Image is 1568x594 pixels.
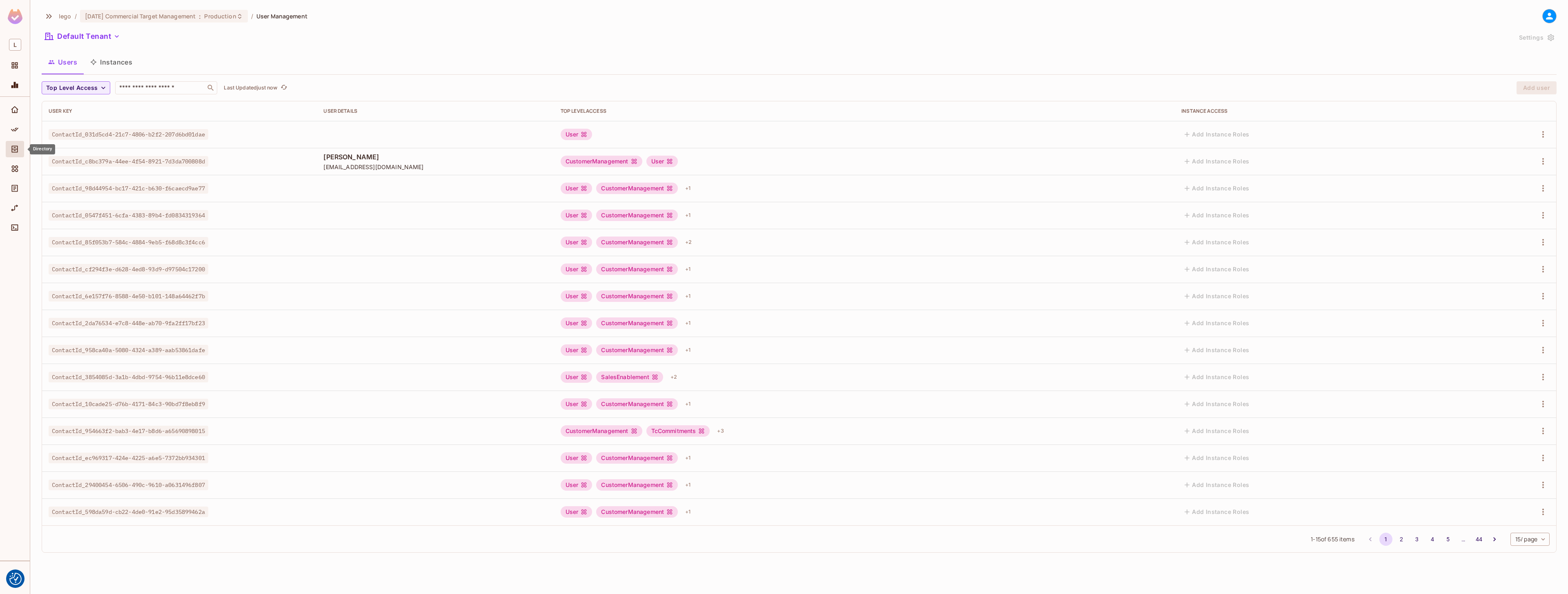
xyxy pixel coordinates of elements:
[646,425,710,437] div: TcCommitments
[6,77,24,93] div: Monitoring
[596,290,678,302] div: CustomerManagement
[204,12,236,20] span: Production
[6,219,24,236] div: Connect
[1379,533,1392,546] button: page 1
[6,141,24,157] div: Directory
[85,12,196,20] span: [DATE] Commercial Target Management
[1181,344,1252,357] button: Add Instance Roles
[1517,81,1557,94] button: Add user
[49,237,208,248] span: ContactId_85f053b7-584c-4884-9eb5-f68d8c3f4cc6
[596,452,678,464] div: CustomerManagement
[1181,451,1252,464] button: Add Instance Roles
[1510,533,1550,546] div: 15 / page
[49,372,208,382] span: ContactId_3854085d-3a1b-4dbd-9754-96b11e8dce60
[6,36,24,54] div: Workspace: lego
[682,505,694,518] div: + 1
[1181,424,1252,438] button: Add Instance Roles
[596,210,678,221] div: CustomerManagement
[1181,209,1252,222] button: Add Instance Roles
[198,13,201,20] span: :
[49,507,208,517] span: ContactId_598da59d-cb22-4de0-91e2-95d35899462a
[49,291,208,301] span: ContactId_6e157f76-8588-4e50-b101-148a64462f7b
[667,371,680,384] div: + 2
[42,52,84,72] button: Users
[682,397,694,411] div: + 1
[1181,478,1252,491] button: Add Instance Roles
[49,318,208,328] span: ContactId_2da76534-e7c8-448e-ab70-9fa2ff17bf23
[6,180,24,197] div: Audit Log
[682,344,694,357] div: + 1
[682,236,695,249] div: + 2
[1181,397,1252,411] button: Add Instance Roles
[561,290,592,302] div: User
[30,144,55,154] div: Directory
[256,12,307,20] span: User Management
[323,152,547,161] span: [PERSON_NAME]
[49,426,208,436] span: ContactId_954663f2-bab3-4e17-b8d6-a65690898015
[1181,290,1252,303] button: Add Instance Roles
[596,344,678,356] div: CustomerManagement
[596,371,663,383] div: SalesEnablement
[561,108,1168,114] div: Top Level Access
[596,398,678,410] div: CustomerManagement
[6,568,24,584] div: Help & Updates
[561,156,642,167] div: CustomerManagement
[1441,533,1454,546] button: Go to page 5
[49,183,208,194] span: ContactId_98d44954-bc17-421c-b630-f6caecd9ae77
[42,81,110,94] button: Top Level Access
[251,12,253,20] li: /
[1472,533,1486,546] button: Go to page 44
[1410,533,1423,546] button: Go to page 3
[561,210,592,221] div: User
[1181,263,1252,276] button: Add Instance Roles
[9,39,21,51] span: L
[1516,31,1557,44] button: Settings
[279,83,289,93] button: refresh
[1457,535,1470,543] div: …
[49,210,208,221] span: ContactId_0547f451-6cfa-4383-89b4-fd0834319364
[49,264,208,275] span: ContactId_cf294f3e-d628-4ed8-93d9-d97504c17200
[1181,108,1459,114] div: Instance Access
[561,264,592,275] div: User
[596,237,678,248] div: CustomerManagement
[1181,128,1252,141] button: Add Instance Roles
[561,317,592,329] div: User
[9,573,22,585] img: Revisit consent button
[49,453,208,463] span: ContactId_ec969317-424e-4225-a6e5-7372bb934301
[682,290,694,303] div: + 1
[277,83,289,93] span: Click to refresh data
[682,317,694,330] div: + 1
[682,209,694,222] div: + 1
[49,399,208,409] span: ContactId_10cade25-d76b-4171-84c3-90bd7f8eb8f9
[49,156,208,167] span: ContactId_c8bc379a-44ee-4f54-8921-7d3da700808d
[1181,155,1252,168] button: Add Instance Roles
[46,83,98,93] span: Top Level Access
[561,129,592,140] div: User
[646,156,678,167] div: User
[9,573,22,585] button: Consent Preferences
[714,424,727,438] div: + 3
[1181,317,1252,330] button: Add Instance Roles
[561,237,592,248] div: User
[1395,533,1408,546] button: Go to page 2
[561,479,592,491] div: User
[1181,236,1252,249] button: Add Instance Roles
[682,451,694,464] div: + 1
[561,452,592,464] div: User
[1363,533,1502,546] nav: pagination navigation
[1181,505,1252,518] button: Add Instance Roles
[596,479,678,491] div: CustomerManagement
[1488,533,1501,546] button: Go to next page
[224,85,277,91] p: Last Updated just now
[596,264,678,275] div: CustomerManagement
[6,161,24,177] div: Elements
[1181,371,1252,384] button: Add Instance Roles
[682,263,694,276] div: + 1
[6,200,24,216] div: URL Mapping
[596,317,678,329] div: CustomerManagement
[323,163,547,171] span: [EMAIL_ADDRESS][DOMAIN_NAME]
[596,183,678,194] div: CustomerManagement
[42,30,123,43] button: Default Tenant
[75,12,77,20] li: /
[561,506,592,518] div: User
